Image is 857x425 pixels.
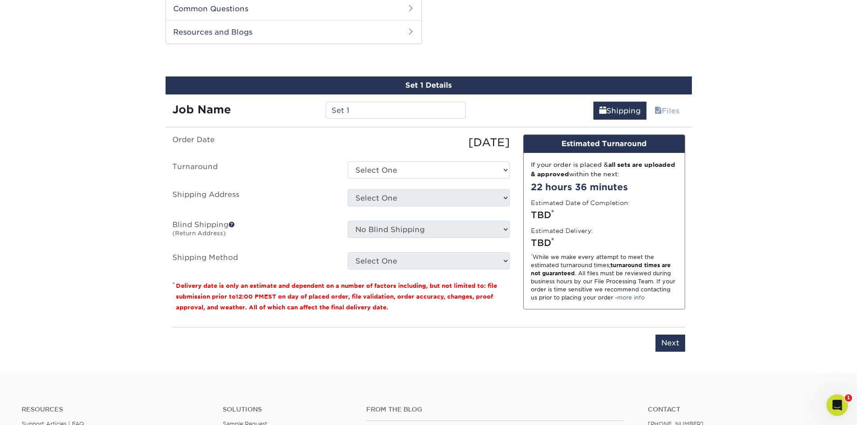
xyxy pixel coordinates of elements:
[531,180,678,194] div: 22 hours 36 minutes
[166,76,692,94] div: Set 1 Details
[531,253,678,302] div: While we make every attempt to meet the estimated turnaround times; . All files must be reviewed ...
[648,406,835,413] a: Contact
[22,406,209,413] h4: Resources
[223,406,353,413] h4: Solutions
[172,103,231,116] strong: Job Name
[2,398,76,422] iframe: Google Customer Reviews
[655,107,662,115] span: files
[826,394,848,416] iframe: Intercom live chat
[531,198,630,207] label: Estimated Date of Completion:
[524,135,685,153] div: Estimated Turnaround
[531,208,678,222] div: TBD
[341,134,516,151] div: [DATE]
[593,102,646,120] a: Shipping
[599,107,606,115] span: shipping
[326,102,466,119] input: Enter a job name
[531,161,675,177] strong: all sets are uploaded & approved
[166,189,341,210] label: Shipping Address
[166,134,341,151] label: Order Date
[166,161,341,179] label: Turnaround
[655,335,685,352] input: Next
[176,282,497,311] small: Delivery date is only an estimate and dependent on a number of factors including, but not limited...
[617,294,645,301] a: more info
[531,160,678,179] div: If your order is placed & within the next:
[649,102,685,120] a: Files
[366,406,624,413] h4: From the Blog
[166,221,341,242] label: Blind Shipping
[531,236,678,250] div: TBD
[531,226,593,235] label: Estimated Delivery:
[166,20,422,44] h2: Resources and Blogs
[236,293,264,300] span: 12:00 PM
[845,394,852,402] span: 1
[172,230,226,237] small: (Return Address)
[166,252,341,269] label: Shipping Method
